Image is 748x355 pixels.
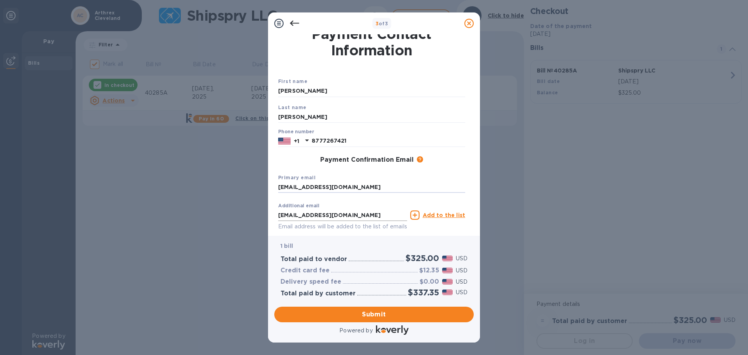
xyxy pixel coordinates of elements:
[278,85,465,97] input: Enter your first name
[312,135,465,147] input: Enter your phone number
[294,137,299,145] p: +1
[376,325,409,335] img: Logo
[278,209,407,221] input: Enter additional email
[406,253,439,263] h2: $325.00
[274,307,474,322] button: Submit
[278,130,314,134] label: Phone number
[456,288,467,297] p: USD
[278,78,307,84] b: First name
[456,254,467,263] p: USD
[280,243,293,249] b: 1 bill
[280,267,330,274] h3: Credit card fee
[278,111,465,123] input: Enter your last name
[442,256,453,261] img: USD
[339,327,372,335] p: Powered by
[376,21,379,26] span: 3
[442,279,453,284] img: USD
[408,288,439,297] h2: $337.35
[280,310,467,319] span: Submit
[320,156,414,164] h3: Payment Confirmation Email
[456,267,467,275] p: USD
[278,137,291,145] img: US
[278,175,316,180] b: Primary email
[420,278,439,286] h3: $0.00
[442,268,453,273] img: USD
[280,256,347,263] h3: Total paid to vendor
[278,204,319,208] label: Additional email
[280,278,341,286] h3: Delivery speed fee
[278,104,307,110] b: Last name
[423,212,465,218] u: Add to the list
[442,290,453,295] img: USD
[278,182,465,193] input: Enter your primary name
[280,290,356,297] h3: Total paid by customer
[376,21,388,26] b: of 3
[278,222,407,231] p: Email address will be added to the list of emails
[419,267,439,274] h3: $12.35
[456,278,467,286] p: USD
[278,26,465,58] h1: Payment Contact Information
